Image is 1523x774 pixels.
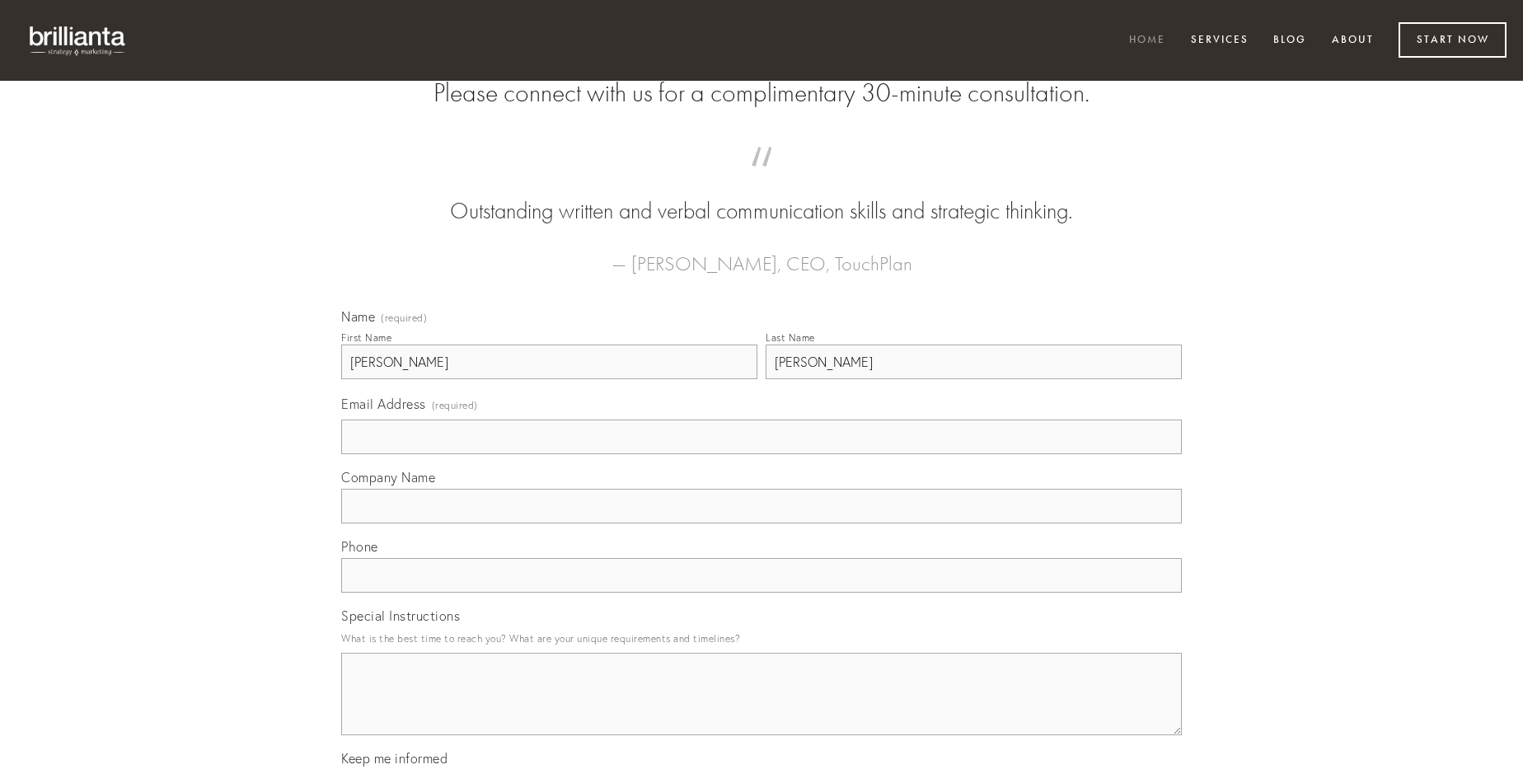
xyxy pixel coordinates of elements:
[432,394,478,416] span: (required)
[766,331,815,344] div: Last Name
[1180,27,1259,54] a: Services
[341,750,448,767] span: Keep me informed
[368,163,1155,195] span: “
[341,331,391,344] div: First Name
[1321,27,1385,54] a: About
[368,163,1155,228] blockquote: Outstanding written and verbal communication skills and strategic thinking.
[1399,22,1507,58] a: Start Now
[341,469,435,486] span: Company Name
[381,313,427,323] span: (required)
[341,607,460,624] span: Special Instructions
[341,627,1182,650] p: What is the best time to reach you? What are your unique requirements and timelines?
[1118,27,1176,54] a: Home
[1263,27,1317,54] a: Blog
[341,308,375,325] span: Name
[341,77,1182,109] h2: Please connect with us for a complimentary 30-minute consultation.
[341,396,426,412] span: Email Address
[368,228,1155,280] figcaption: — [PERSON_NAME], CEO, TouchPlan
[16,16,140,64] img: brillianta - research, strategy, marketing
[341,538,378,555] span: Phone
